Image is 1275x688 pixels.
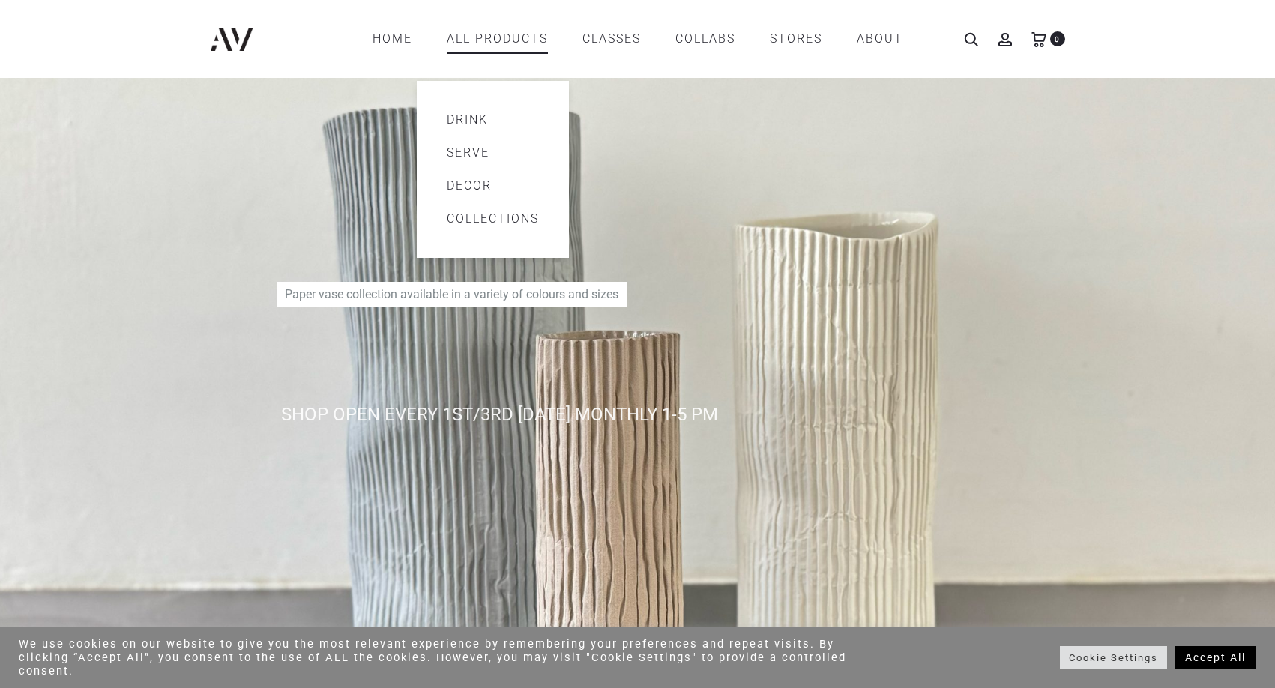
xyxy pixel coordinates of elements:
[770,26,822,52] a: STORES
[447,111,539,129] a: Drink
[281,401,1151,428] div: SHOP OPEN EVERY 1ST/3RD [DATE] MONTHLY 1-5 PM
[582,26,641,52] a: CLASSES
[277,282,627,307] p: Paper vase collection available in a variety of colours and sizes
[1060,646,1167,669] a: Cookie Settings
[857,26,903,52] a: ABOUT
[1031,31,1046,46] a: 0
[1175,646,1256,669] a: Accept All
[1050,31,1065,46] span: 0
[447,177,539,195] a: Decor
[447,26,548,52] a: All products
[373,26,412,52] a: Home
[447,210,539,228] a: Collections
[675,26,735,52] a: COLLABS
[19,637,885,678] div: We use cookies on our website to give you the most relevant experience by remembering your prefer...
[447,144,539,162] a: Serve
